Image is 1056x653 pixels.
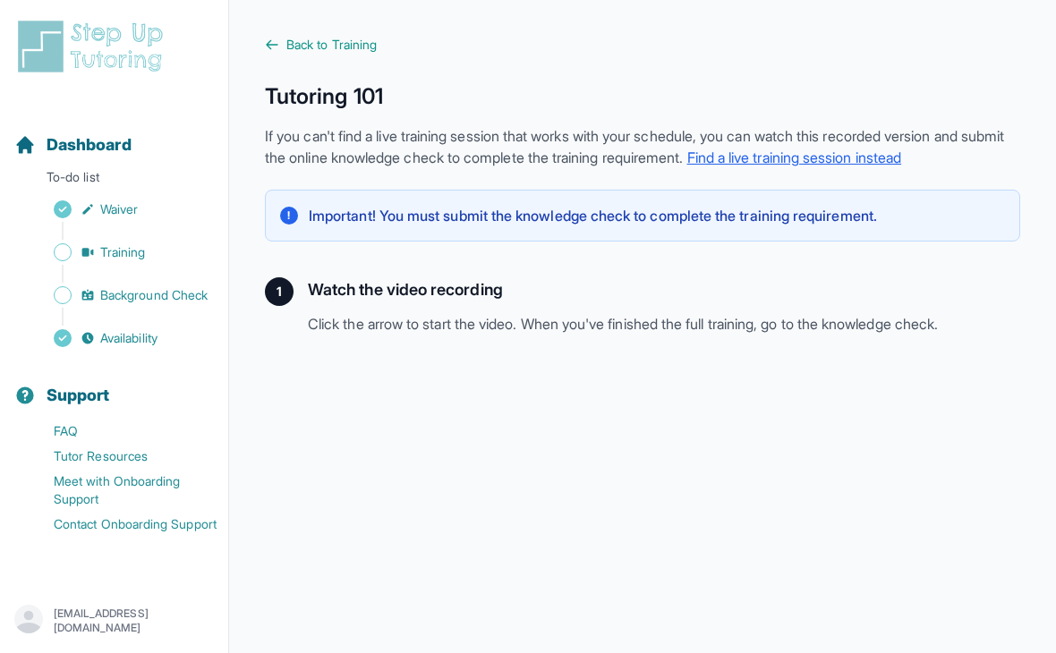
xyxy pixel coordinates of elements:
[14,240,228,265] a: Training
[308,313,1020,335] p: Click the arrow to start the video. When you've finished the full training, go to the knowledge c...
[100,243,146,261] span: Training
[14,18,174,75] img: logo
[14,512,228,537] a: Contact Onboarding Support
[286,36,377,54] span: Back to Training
[287,208,290,223] span: !
[54,606,214,635] p: [EMAIL_ADDRESS][DOMAIN_NAME]
[14,419,228,444] a: FAQ
[7,354,221,415] button: Support
[14,132,132,157] a: Dashboard
[100,329,158,347] span: Availability
[47,132,132,157] span: Dashboard
[308,277,1020,302] h2: Watch the video recording
[14,197,228,222] a: Waiver
[277,283,282,301] span: 1
[265,36,1020,54] a: Back to Training
[14,326,228,351] a: Availability
[14,283,228,308] a: Background Check
[14,469,228,512] a: Meet with Onboarding Support
[14,605,214,637] button: [EMAIL_ADDRESS][DOMAIN_NAME]
[100,286,208,304] span: Background Check
[265,125,1020,168] p: If you can't find a live training session that works with your schedule, you can watch this recor...
[14,444,228,469] a: Tutor Resources
[100,200,138,218] span: Waiver
[687,148,902,166] a: Find a live training session instead
[7,168,221,193] p: To-do list
[7,104,221,165] button: Dashboard
[265,82,1020,111] h1: Tutoring 101
[309,205,877,226] p: Important! You must submit the knowledge check to complete the training requirement.
[47,383,110,408] span: Support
